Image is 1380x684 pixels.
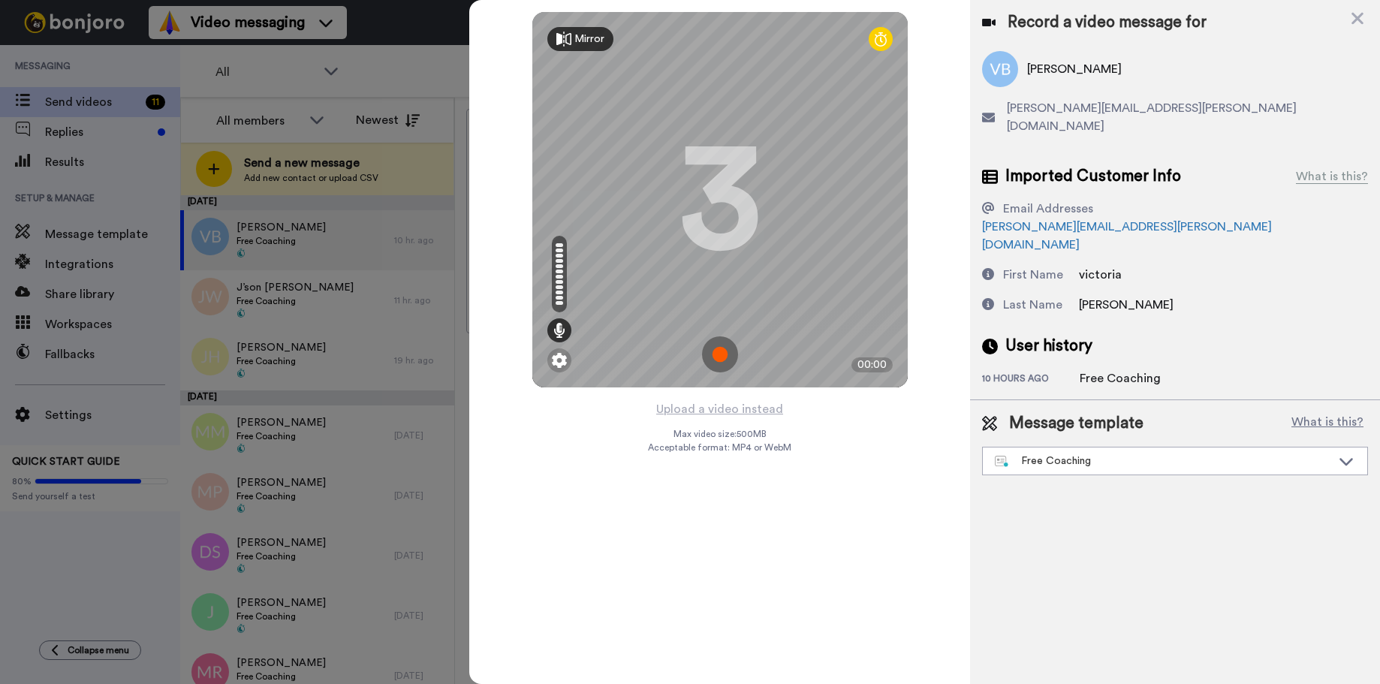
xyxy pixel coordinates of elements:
div: Email Addresses [1003,200,1093,218]
span: User history [1005,335,1092,357]
div: 10 hours ago [982,372,1080,387]
div: Free Coaching [1080,369,1161,387]
span: Message template [1009,412,1143,435]
span: [PERSON_NAME] [1079,299,1174,311]
img: ic_record_start.svg [702,336,738,372]
div: Last Name [1003,296,1062,314]
span: Imported Customer Info [1005,165,1181,188]
div: First Name [1003,266,1063,284]
div: 3 [679,143,761,256]
span: victoria [1079,269,1122,281]
button: Upload a video instead [652,399,788,419]
button: What is this? [1287,412,1368,435]
span: Acceptable format: MP4 or WebM [648,441,791,453]
span: [PERSON_NAME][EMAIL_ADDRESS][PERSON_NAME][DOMAIN_NAME] [1007,99,1368,135]
span: Max video size: 500 MB [673,428,767,440]
div: Free Coaching [995,453,1331,469]
img: nextgen-template.svg [995,456,1009,468]
img: ic_gear.svg [552,353,567,368]
div: What is this? [1296,167,1368,185]
div: 00:00 [851,357,893,372]
a: [PERSON_NAME][EMAIL_ADDRESS][PERSON_NAME][DOMAIN_NAME] [982,221,1272,251]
